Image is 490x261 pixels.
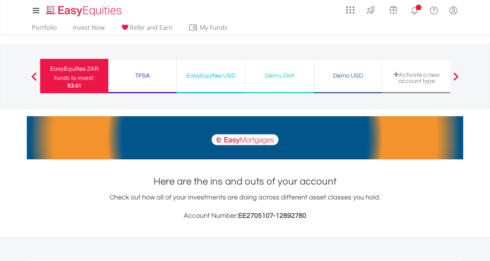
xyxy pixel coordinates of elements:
[405,2,424,17] a: Notifications
[364,4,377,16] img: thrive-v2.svg
[45,5,125,17] img: EasyEquities_Logo.png
[117,24,176,36] a: Refer and Earn
[27,116,463,159] img: EasyMortage Promotion Banner
[70,24,108,36] a: Invest Now
[27,211,463,221] h3: Account Number:
[250,70,309,81] div: Demo ZAR
[188,23,238,32] span: My Funds
[382,2,405,16] a: Vouchers
[424,2,444,17] a: FAQ's and Support
[27,192,463,221] div: Check out how all of your investments are doing across different asset classes you hold.
[238,212,306,219] span: EE2705107-12892780
[444,2,463,19] a: My Profile
[387,4,400,16] img: vouchers-v2.svg
[45,63,104,74] div: EasyEquities ZAR
[27,175,463,188] h1: Here are the ins and outs of your account
[67,82,82,89] span: R3.61
[341,2,359,14] a: AppsGrid
[43,2,125,17] a: Home page
[29,24,60,36] a: Portfolio
[318,70,377,81] div: Demo USD
[346,6,354,14] img: grid-menu-icon.svg
[387,71,446,84] div: Activate a new account type
[130,23,173,32] span: Refer and Earn
[113,70,172,81] div: TFSA
[54,74,95,82] div: Funds to invest:
[181,70,240,81] div: EasyEquities USD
